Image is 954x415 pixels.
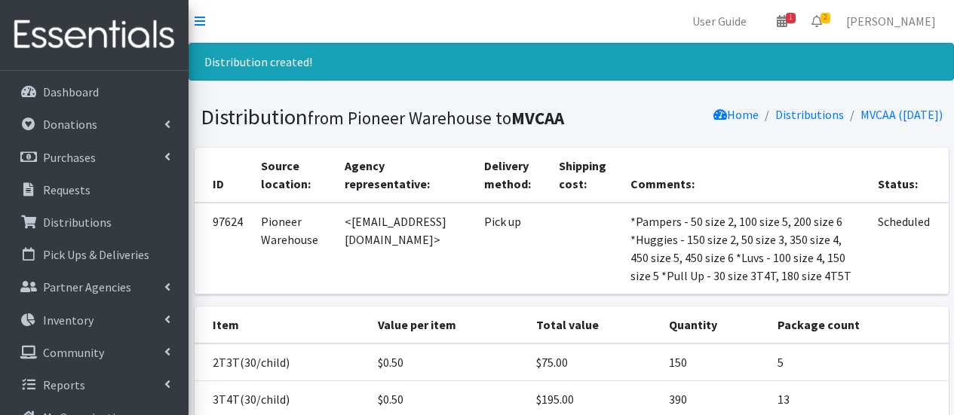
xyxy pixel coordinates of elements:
[869,203,948,294] td: Scheduled
[799,6,834,36] a: 2
[475,203,550,294] td: Pick up
[821,13,830,23] span: 2
[252,203,336,294] td: Pioneer Warehouse
[43,345,104,360] p: Community
[43,247,149,262] p: Pick Ups & Deliveries
[43,279,131,294] p: Partner Agencies
[308,107,564,129] small: from Pioneer Warehouse to
[195,148,252,203] th: ID
[195,203,252,294] td: 97624
[336,203,475,294] td: <[EMAIL_ADDRESS][DOMAIN_NAME]>
[6,305,183,335] a: Inventory
[527,307,660,343] th: Total value
[765,6,799,36] a: 1
[43,377,85,392] p: Reports
[336,148,475,203] th: Agency representative:
[43,313,94,328] p: Inventory
[252,148,336,203] th: Source location:
[6,109,183,139] a: Donations
[511,107,564,129] b: MVCAA
[660,307,768,343] th: Quantity
[621,148,869,203] th: Comments:
[43,117,97,132] p: Donations
[660,343,768,381] td: 150
[6,77,183,107] a: Dashboard
[43,215,112,230] p: Distributions
[6,240,183,270] a: Pick Ups & Deliveries
[786,13,796,23] span: 1
[6,337,183,368] a: Community
[860,107,943,122] a: MVCAA ([DATE])
[6,370,183,400] a: Reports
[621,203,869,294] td: *Pampers - 50 size 2, 100 size 5, 200 size 6 *Huggies - 150 size 2, 50 size 3, 350 size 4, 450 si...
[43,150,96,165] p: Purchases
[775,107,844,122] a: Distributions
[768,343,948,381] td: 5
[527,343,660,381] td: $75.00
[6,10,183,60] img: HumanEssentials
[189,43,954,81] div: Distribution created!
[834,6,948,36] a: [PERSON_NAME]
[869,148,948,203] th: Status:
[6,142,183,172] a: Purchases
[195,343,370,381] td: 2T3T(30/child)
[6,272,183,302] a: Partner Agencies
[680,6,759,36] a: User Guide
[201,104,566,130] h1: Distribution
[195,307,370,343] th: Item
[713,107,759,122] a: Home
[550,148,621,203] th: Shipping cost:
[768,307,948,343] th: Package count
[475,148,550,203] th: Delivery method:
[6,207,183,237] a: Distributions
[43,182,90,197] p: Requests
[43,84,99,99] p: Dashboard
[6,175,183,205] a: Requests
[369,343,527,381] td: $0.50
[369,307,527,343] th: Value per item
